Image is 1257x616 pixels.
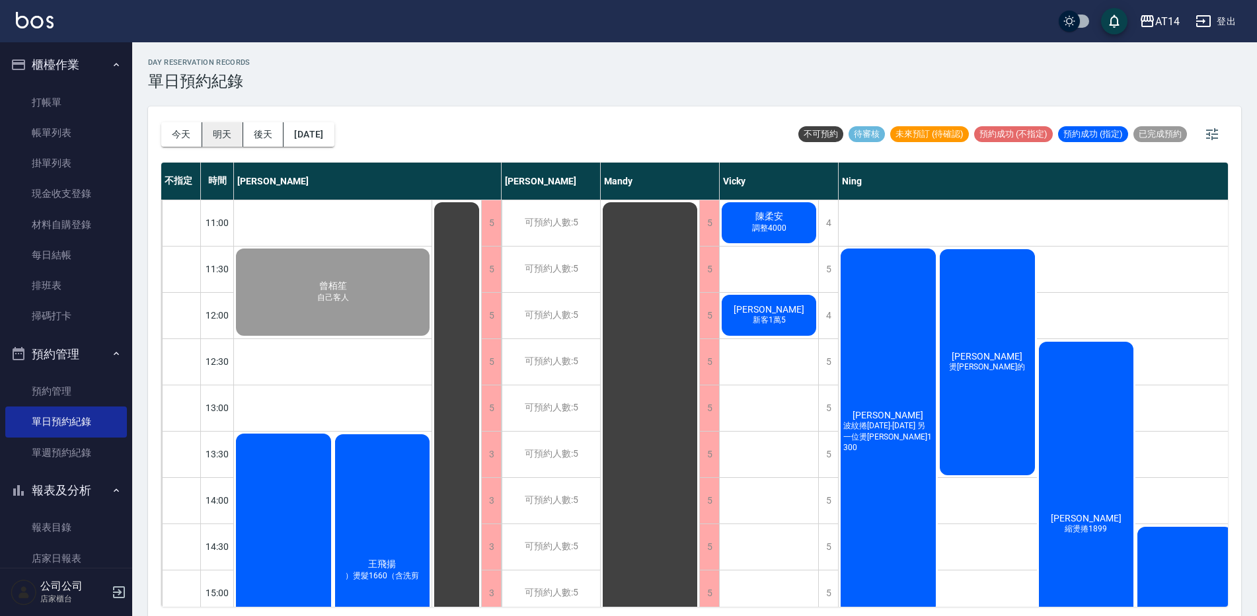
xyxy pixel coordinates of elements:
h2: day Reservation records [148,58,250,67]
div: 5 [818,385,838,431]
span: 波紋捲[DATE]-[DATE] 另一位燙[PERSON_NAME]1300 [841,420,936,452]
button: 後天 [243,122,284,147]
div: 3 [481,432,501,477]
div: 14:00 [201,477,234,523]
span: 預約成功 (不指定) [974,128,1053,140]
span: 已完成預約 [1133,128,1187,140]
div: 5 [699,432,719,477]
div: 5 [699,247,719,292]
span: 燙[PERSON_NAME]的 [946,362,1028,373]
div: 4 [818,200,838,246]
div: Vicky [720,163,839,200]
span: 王飛揚 [365,558,399,570]
div: 不指定 [161,163,201,200]
div: 可預約人數:5 [502,200,600,246]
a: 掃碼打卡 [5,301,127,331]
p: 店家櫃台 [40,593,108,605]
a: 排班表 [5,270,127,301]
span: 自己客人 [315,292,352,303]
button: 報表及分析 [5,473,127,508]
img: Logo [16,12,54,28]
a: 單日預約紀錄 [5,406,127,437]
span: [PERSON_NAME] [731,304,807,315]
div: 3 [481,478,501,523]
button: 今天 [161,122,202,147]
div: 可預約人數:5 [502,570,600,616]
span: 未來預訂 (待確認) [890,128,969,140]
div: 5 [699,385,719,431]
img: Person [11,579,37,605]
span: 曾栢笙 [317,280,350,292]
div: 3 [481,524,501,570]
div: 5 [818,247,838,292]
div: AT14 [1155,13,1180,30]
span: [PERSON_NAME] [1048,513,1124,523]
span: 預約成功 (指定) [1058,128,1128,140]
a: 預約管理 [5,376,127,406]
span: ）燙髮1660（含洗剪 [342,570,422,582]
div: 3 [481,570,501,616]
div: 可預約人數:5 [502,478,600,523]
div: 時間 [201,163,234,200]
span: 新客1萬5 [750,315,788,326]
span: 縮燙捲1899 [1062,523,1110,535]
button: AT14 [1134,8,1185,35]
a: 每日結帳 [5,240,127,270]
div: 11:00 [201,200,234,246]
div: 可預約人數:5 [502,339,600,385]
a: 單週預約紀錄 [5,438,127,468]
button: 預約管理 [5,337,127,371]
div: 5 [699,200,719,246]
button: 櫃檯作業 [5,48,127,82]
div: 4 [818,293,838,338]
a: 打帳單 [5,87,127,118]
div: 5 [481,247,501,292]
div: 12:00 [201,292,234,338]
div: 5 [481,385,501,431]
div: 5 [818,339,838,385]
div: 5 [699,293,719,338]
a: 材料自購登錄 [5,210,127,240]
div: 可預約人數:5 [502,524,600,570]
div: 5 [818,432,838,477]
div: [PERSON_NAME] [234,163,502,200]
div: 5 [699,570,719,616]
a: 報表目錄 [5,512,127,543]
span: [PERSON_NAME] [850,410,926,420]
div: Mandy [601,163,720,200]
span: 陳柔安 [753,211,786,223]
div: 5 [481,200,501,246]
div: 5 [699,524,719,570]
div: 14:30 [201,523,234,570]
a: 現金收支登錄 [5,178,127,209]
a: 店家日報表 [5,543,127,574]
button: save [1101,8,1127,34]
h5: 公司公司 [40,580,108,593]
div: 5 [481,339,501,385]
div: 5 [818,524,838,570]
div: [PERSON_NAME] [502,163,601,200]
button: 登出 [1190,9,1241,34]
div: 12:30 [201,338,234,385]
a: 掛單列表 [5,148,127,178]
span: [PERSON_NAME] [949,351,1025,362]
div: 可預約人數:5 [502,293,600,338]
span: 不可預約 [798,128,843,140]
div: 11:30 [201,246,234,292]
h3: 單日預約紀錄 [148,72,250,91]
button: [DATE] [284,122,334,147]
button: 明天 [202,122,243,147]
span: 調整4000 [749,223,789,234]
div: 5 [818,570,838,616]
span: 待審核 [849,128,885,140]
div: 13:30 [201,431,234,477]
div: Ning [839,163,1255,200]
div: 5 [818,478,838,523]
div: 5 [481,293,501,338]
div: 可預約人數:5 [502,247,600,292]
div: 15:00 [201,570,234,616]
div: 5 [699,339,719,385]
div: 5 [699,478,719,523]
div: 13:00 [201,385,234,431]
div: 可預約人數:5 [502,432,600,477]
